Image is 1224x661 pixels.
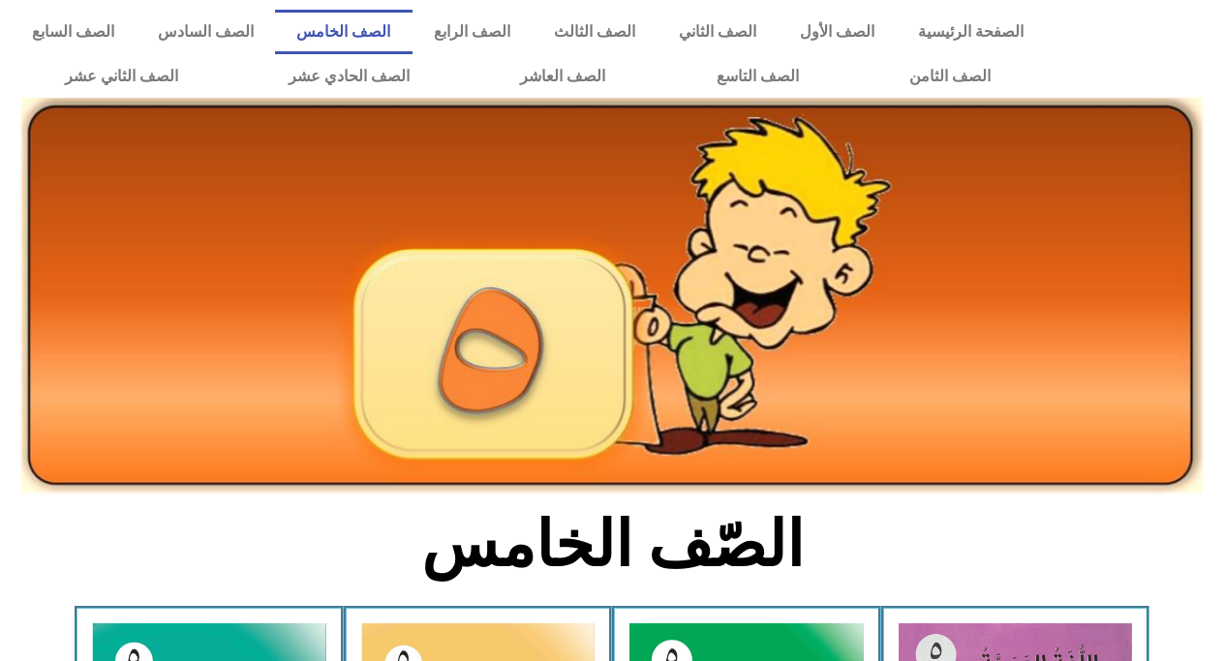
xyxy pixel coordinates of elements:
[465,54,660,99] a: الصف العاشر
[779,10,897,54] a: الصف الأول
[660,54,853,99] a: الصف التاسع
[136,10,275,54] a: الصف السادس
[292,507,933,583] h2: الصّف الخامس
[10,10,136,54] a: الصف السابع
[233,54,465,99] a: الصف الحادي عشر
[533,10,658,54] a: الصف الثالث
[275,10,413,54] a: الصف الخامس
[413,10,533,54] a: الصف الرابع
[10,54,233,99] a: الصف الثاني عشر
[658,10,779,54] a: الصف الثاني
[854,54,1046,99] a: الصف الثامن
[897,10,1046,54] a: الصفحة الرئيسية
